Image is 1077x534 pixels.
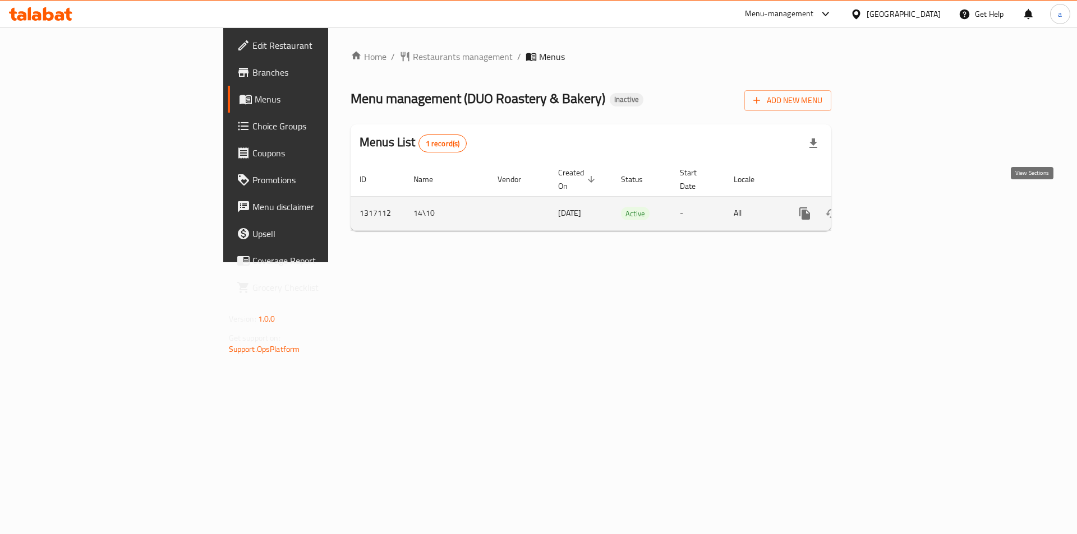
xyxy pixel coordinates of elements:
[252,146,394,160] span: Coupons
[800,130,827,157] div: Export file
[558,166,599,193] span: Created On
[680,166,711,193] span: Start Date
[252,119,394,133] span: Choice Groups
[418,134,467,152] div: Total records count
[258,312,275,326] span: 1.0.0
[351,50,831,63] nav: breadcrumb
[255,92,394,106] span: Menus
[610,95,643,104] span: Inactive
[1058,8,1062,20] span: a
[252,254,394,267] span: Coverage Report
[252,39,394,52] span: Edit Restaurant
[558,206,581,220] span: [DATE]
[413,50,513,63] span: Restaurants management
[360,134,467,152] h2: Menus List
[867,8,941,20] div: [GEOGRAPHIC_DATA]
[228,220,403,247] a: Upsell
[252,173,394,187] span: Promotions
[228,86,403,113] a: Menus
[419,138,467,149] span: 1 record(s)
[725,196,783,230] td: All
[517,50,521,63] li: /
[228,59,403,86] a: Branches
[229,342,300,356] a: Support.OpsPlatform
[621,173,657,186] span: Status
[229,312,256,326] span: Version:
[228,166,403,193] a: Promotions
[228,247,403,274] a: Coverage Report
[671,196,725,230] td: -
[413,173,448,186] span: Name
[498,173,536,186] span: Vendor
[228,274,403,301] a: Grocery Checklist
[791,200,818,227] button: more
[753,94,822,108] span: Add New Menu
[252,227,394,240] span: Upsell
[734,173,769,186] span: Locale
[360,173,381,186] span: ID
[252,200,394,213] span: Menu disclaimer
[228,193,403,220] a: Menu disclaimer
[745,7,814,21] div: Menu-management
[610,93,643,106] div: Inactive
[252,66,394,79] span: Branches
[351,162,908,231] table: enhanced table
[229,331,280,345] span: Get support on:
[399,50,513,63] a: Restaurants management
[252,281,394,294] span: Grocery Checklist
[404,196,489,230] td: 14\10
[228,32,403,59] a: Edit Restaurant
[783,162,908,197] th: Actions
[228,140,403,166] a: Coupons
[744,90,831,111] button: Add New Menu
[351,86,605,111] span: Menu management ( DUO Roastery & Bakery )
[539,50,565,63] span: Menus
[228,113,403,140] a: Choice Groups
[621,207,650,220] span: Active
